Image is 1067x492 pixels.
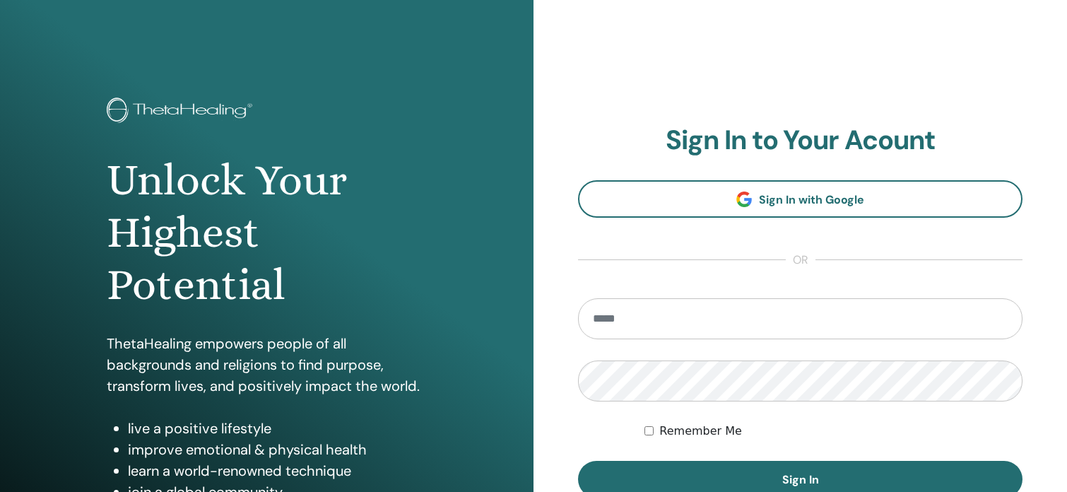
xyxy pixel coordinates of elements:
[644,423,1022,440] div: Keep me authenticated indefinitely or until I manually logout
[782,472,819,487] span: Sign In
[659,423,742,440] label: Remember Me
[128,460,427,481] li: learn a world-renowned technique
[128,418,427,439] li: live a positive lifestyle
[759,192,864,207] span: Sign In with Google
[128,439,427,460] li: improve emotional & physical health
[578,180,1022,218] a: Sign In with Google
[107,154,427,312] h1: Unlock Your Highest Potential
[107,333,427,397] p: ThetaHealing empowers people of all backgrounds and religions to find purpose, transform lives, a...
[786,252,815,269] span: or
[578,124,1022,157] h2: Sign In to Your Acount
